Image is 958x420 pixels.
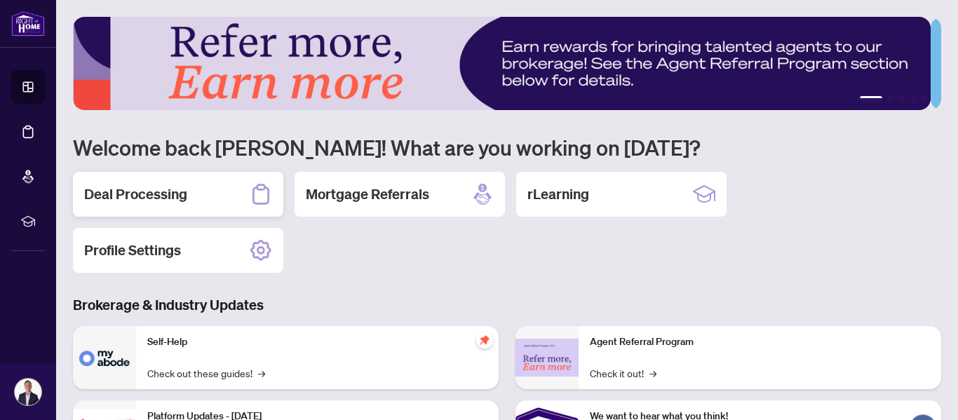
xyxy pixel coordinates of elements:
[84,241,181,260] h2: Profile Settings
[910,96,916,102] button: 4
[902,371,944,413] button: Open asap
[258,365,265,381] span: →
[515,339,579,377] img: Agent Referral Program
[860,96,882,102] button: 1
[147,365,265,381] a: Check out these guides!→
[922,96,927,102] button: 5
[649,365,656,381] span: →
[527,184,589,204] h2: rLearning
[73,326,136,389] img: Self-Help
[11,11,45,36] img: logo
[888,96,893,102] button: 2
[73,295,941,315] h3: Brokerage & Industry Updates
[476,332,493,348] span: pushpin
[73,17,931,110] img: Slide 0
[590,365,656,381] a: Check it out!→
[73,134,941,161] h1: Welcome back [PERSON_NAME]! What are you working on [DATE]?
[899,96,905,102] button: 3
[15,379,41,405] img: Profile Icon
[147,334,487,350] p: Self-Help
[590,334,930,350] p: Agent Referral Program
[306,184,429,204] h2: Mortgage Referrals
[84,184,187,204] h2: Deal Processing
